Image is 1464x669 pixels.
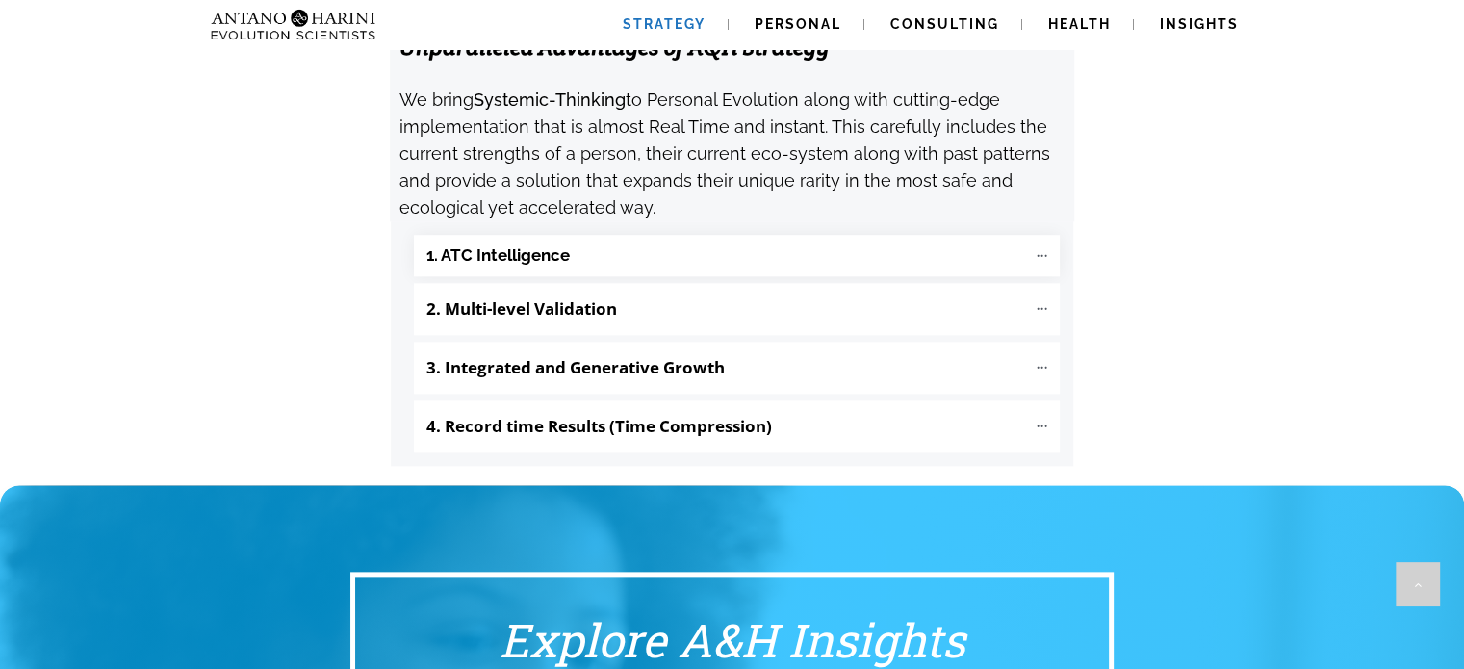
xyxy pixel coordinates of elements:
[1160,16,1239,32] span: Insights
[426,244,570,267] b: 1. ATC Intelligence
[890,16,999,32] span: Consulting
[474,90,626,110] strong: Systemic-Thinking
[755,16,841,32] span: Personal
[426,415,772,437] b: 4. Record time Results (Time Compression)
[426,356,725,378] b: 3. Integrated and Generative Growth
[1048,16,1111,32] span: Health
[426,297,617,320] b: 2. Multi-level Validation
[623,16,706,32] span: Strategy
[399,90,1050,219] span: We bring to Personal Evolution along with cutting-edge implementation that is almost Real Time an...
[399,33,830,62] strong: Unparalleled Advantages of A&H Strategy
